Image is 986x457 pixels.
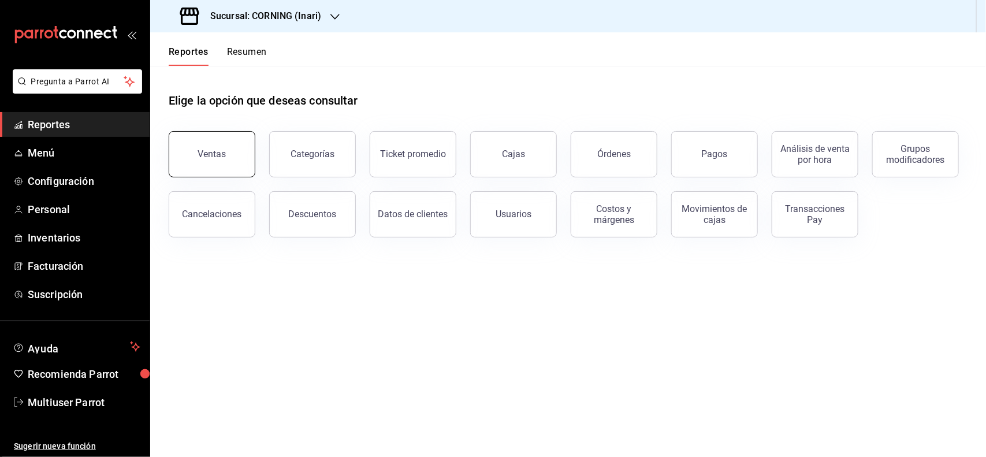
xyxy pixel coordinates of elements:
div: Análisis de venta por hora [779,143,851,165]
span: Pregunta a Parrot AI [31,76,124,88]
button: Grupos modificadores [872,131,959,177]
span: Sugerir nueva función [14,440,140,452]
button: Órdenes [571,131,657,177]
button: Transacciones Pay [772,191,858,237]
button: Resumen [227,46,267,66]
span: Menú [28,145,140,161]
div: Costos y márgenes [578,203,650,225]
span: Multiuser Parrot [28,395,140,410]
button: Movimientos de cajas [671,191,758,237]
span: Recomienda Parrot [28,366,140,382]
button: Usuarios [470,191,557,237]
button: Reportes [169,46,209,66]
div: Usuarios [496,209,531,220]
div: Cajas [502,148,525,159]
button: Datos de clientes [370,191,456,237]
div: Movimientos de cajas [679,203,750,225]
button: open_drawer_menu [127,30,136,39]
h3: Sucursal: CORNING (Inari) [201,9,321,23]
span: Ayuda [28,340,125,354]
div: Descuentos [289,209,337,220]
a: Pregunta a Parrot AI [8,84,142,96]
div: Grupos modificadores [880,143,951,165]
span: Configuración [28,173,140,189]
div: Datos de clientes [378,209,448,220]
div: Órdenes [597,148,631,159]
div: Pagos [702,148,728,159]
button: Cajas [470,131,557,177]
button: Análisis de venta por hora [772,131,858,177]
div: Ticket promedio [380,148,446,159]
span: Suscripción [28,287,140,302]
div: navigation tabs [169,46,267,66]
span: Personal [28,202,140,217]
h1: Elige la opción que deseas consultar [169,92,358,109]
button: Pagos [671,131,758,177]
button: Descuentos [269,191,356,237]
button: Categorías [269,131,356,177]
div: Ventas [198,148,226,159]
span: Facturación [28,258,140,274]
span: Inventarios [28,230,140,246]
div: Cancelaciones [183,209,242,220]
button: Pregunta a Parrot AI [13,69,142,94]
div: Categorías [291,148,334,159]
button: Ticket promedio [370,131,456,177]
button: Costos y márgenes [571,191,657,237]
button: Cancelaciones [169,191,255,237]
div: Transacciones Pay [779,203,851,225]
span: Reportes [28,117,140,132]
button: Ventas [169,131,255,177]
